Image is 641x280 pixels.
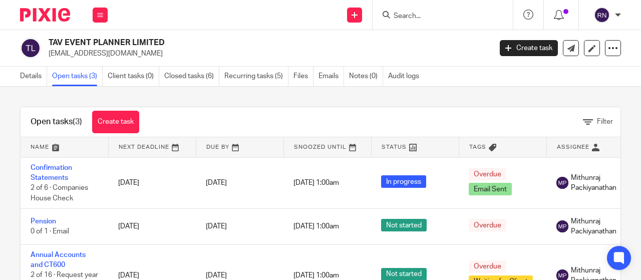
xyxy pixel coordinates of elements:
[108,209,196,244] td: [DATE]
[108,67,159,86] a: Client tasks (0)
[500,40,558,56] a: Create task
[20,8,70,22] img: Pixie
[92,111,139,133] a: Create task
[20,67,47,86] a: Details
[293,179,339,186] span: [DATE] 1:00am
[349,67,383,86] a: Notes (0)
[164,67,219,86] a: Closed tasks (6)
[318,67,344,86] a: Emails
[31,218,56,225] a: Pension
[206,179,227,186] span: [DATE]
[556,220,568,232] img: svg%3E
[49,38,398,48] h2: TAV EVENT PLANNER LIMITED
[20,38,41,59] img: svg%3E
[293,272,339,279] span: [DATE] 1:00am
[224,67,288,86] a: Recurring tasks (5)
[206,223,227,230] span: [DATE]
[382,144,407,150] span: Status
[469,168,506,180] span: Overdue
[469,144,486,150] span: Tags
[469,219,506,231] span: Overdue
[31,184,88,202] span: 2 of 6 · Companies House Check
[31,164,72,181] a: Confirmation Statements
[31,117,82,127] h1: Open tasks
[556,177,568,189] img: svg%3E
[73,118,82,126] span: (3)
[469,183,512,195] span: Email Sent
[31,251,86,268] a: Annual Accounts and CT600
[293,67,313,86] a: Files
[594,7,610,23] img: svg%3E
[293,223,339,230] span: [DATE] 1:00am
[571,173,624,193] span: Mithunraj Packiyanathan
[388,67,424,86] a: Audit logs
[108,157,196,209] td: [DATE]
[381,175,426,188] span: In progress
[469,260,506,273] span: Overdue
[52,67,103,86] a: Open tasks (3)
[393,12,483,21] input: Search
[31,228,69,235] span: 0 of 1 · Email
[571,216,624,237] span: Mithunraj Packiyanathan
[381,219,427,231] span: Not started
[597,118,613,125] span: Filter
[294,144,347,150] span: Snoozed Until
[49,49,485,59] p: [EMAIL_ADDRESS][DOMAIN_NAME]
[206,272,227,279] span: [DATE]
